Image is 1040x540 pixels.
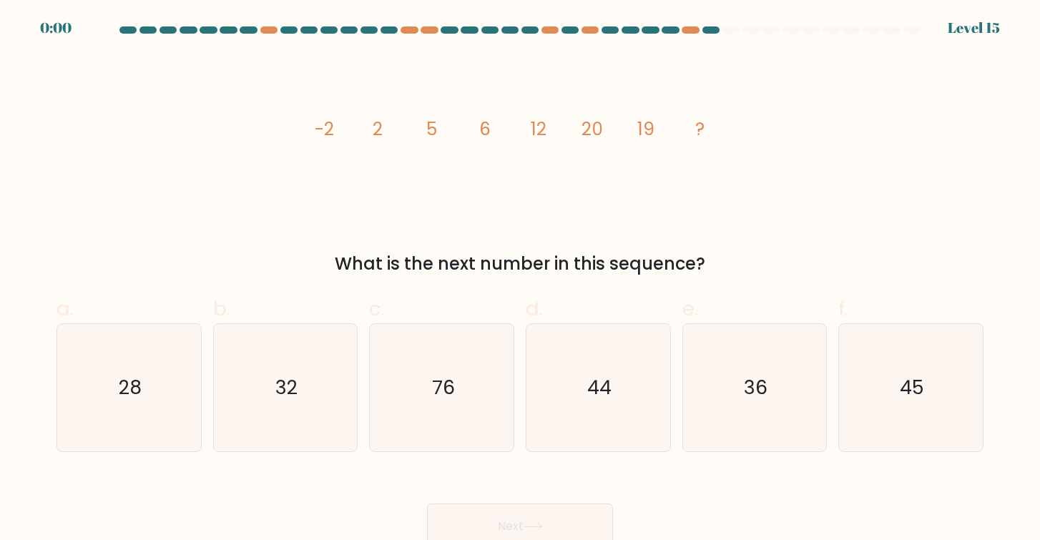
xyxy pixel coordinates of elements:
text: 36 [744,374,767,401]
span: f. [838,295,848,323]
span: a. [57,295,74,323]
text: 76 [431,374,454,401]
tspan: 19 [637,117,654,142]
div: 0:00 [40,17,72,39]
text: 45 [900,374,924,401]
span: e. [682,295,698,323]
tspan: 12 [531,117,546,142]
text: 44 [587,374,612,401]
text: 32 [275,374,298,401]
span: b. [213,295,230,323]
tspan: 5 [426,117,437,142]
text: 28 [119,374,142,401]
tspan: -2 [315,117,334,142]
span: d. [526,295,543,323]
div: Level 15 [948,17,1000,39]
tspan: ? [695,117,705,142]
tspan: 2 [373,117,383,142]
span: c. [369,295,385,323]
div: What is the next number in this sequence? [65,251,975,277]
tspan: 6 [479,117,491,142]
tspan: 20 [582,117,603,142]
